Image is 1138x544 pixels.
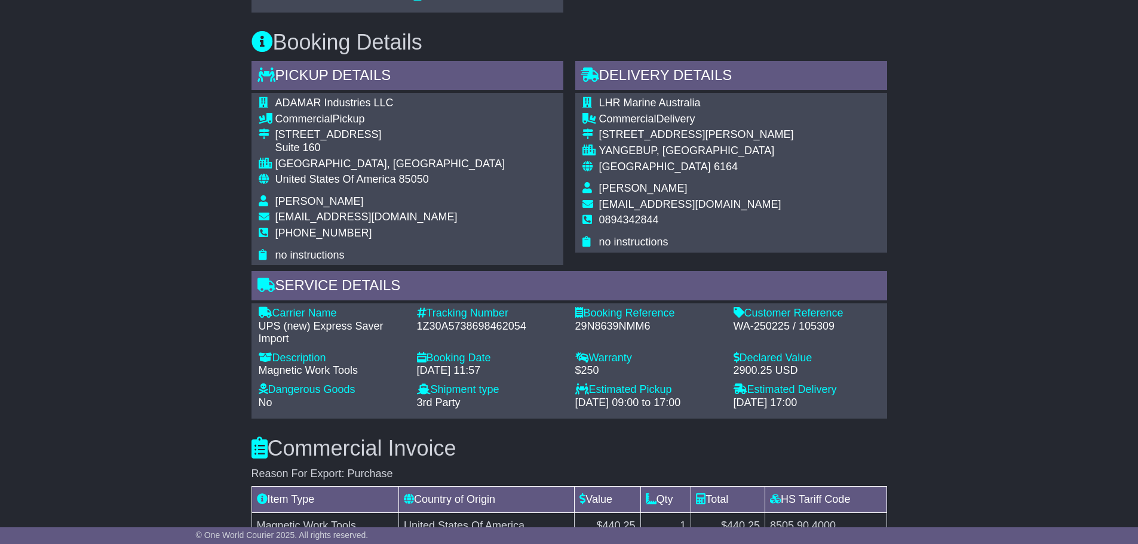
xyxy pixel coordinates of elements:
[398,487,574,513] td: Country of Origin
[275,128,505,142] div: [STREET_ADDRESS]
[251,487,398,513] td: Item Type
[251,271,887,303] div: Service Details
[575,383,722,397] div: Estimated Pickup
[599,113,657,125] span: Commercial
[734,320,880,333] div: WA-250225 / 105309
[575,307,722,320] div: Booking Reference
[575,61,887,93] div: Delivery Details
[599,97,701,109] span: LHR Marine Australia
[275,97,394,109] span: ADAMAR Industries LLC
[691,513,765,539] td: $440.25
[575,352,722,365] div: Warranty
[575,364,722,377] div: $250
[417,397,461,408] span: 3rd Party
[275,195,364,207] span: [PERSON_NAME]
[599,214,659,226] span: 0894342844
[259,397,272,408] span: No
[575,397,722,410] div: [DATE] 09:00 to 17:00
[399,173,429,185] span: 85050
[259,320,405,346] div: UPS (new) Express Saver Import
[765,487,887,513] td: HS Tariff Code
[259,352,405,365] div: Description
[259,383,405,397] div: Dangerous Goods
[259,307,405,320] div: Carrier Name
[251,468,887,481] div: Reason For Export: Purchase
[251,513,398,539] td: Magnetic Work Tools
[599,145,794,158] div: YANGEBUP, [GEOGRAPHIC_DATA]
[599,161,711,173] span: [GEOGRAPHIC_DATA]
[417,383,563,397] div: Shipment type
[275,113,505,126] div: Pickup
[734,352,880,365] div: Declared Value
[640,487,691,513] td: Qty
[734,364,880,377] div: 2900.25 USD
[734,397,880,410] div: [DATE] 17:00
[714,161,738,173] span: 6164
[275,113,333,125] span: Commercial
[599,236,668,248] span: no instructions
[575,513,640,539] td: $440.25
[259,364,405,377] div: Magnetic Work Tools
[251,30,887,54] h3: Booking Details
[599,182,688,194] span: [PERSON_NAME]
[599,113,794,126] div: Delivery
[417,320,563,333] div: 1Z30A5738698462054
[417,364,563,377] div: [DATE] 11:57
[734,307,880,320] div: Customer Reference
[398,513,574,539] td: United States Of America
[251,437,887,460] h3: Commercial Invoice
[417,352,563,365] div: Booking Date
[599,198,781,210] span: [EMAIL_ADDRESS][DOMAIN_NAME]
[640,513,691,539] td: 1
[275,227,372,239] span: [PHONE_NUMBER]
[691,487,765,513] td: Total
[275,249,345,261] span: no instructions
[417,307,563,320] div: Tracking Number
[599,128,794,142] div: [STREET_ADDRESS][PERSON_NAME]
[575,487,640,513] td: Value
[765,513,887,539] td: 8505.90.4000
[575,320,722,333] div: 29N8639NMM6
[275,158,505,171] div: [GEOGRAPHIC_DATA], [GEOGRAPHIC_DATA]
[196,530,369,540] span: © One World Courier 2025. All rights reserved.
[275,211,458,223] span: [EMAIL_ADDRESS][DOMAIN_NAME]
[251,61,563,93] div: Pickup Details
[275,142,505,155] div: Suite 160
[734,383,880,397] div: Estimated Delivery
[275,173,396,185] span: United States Of America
